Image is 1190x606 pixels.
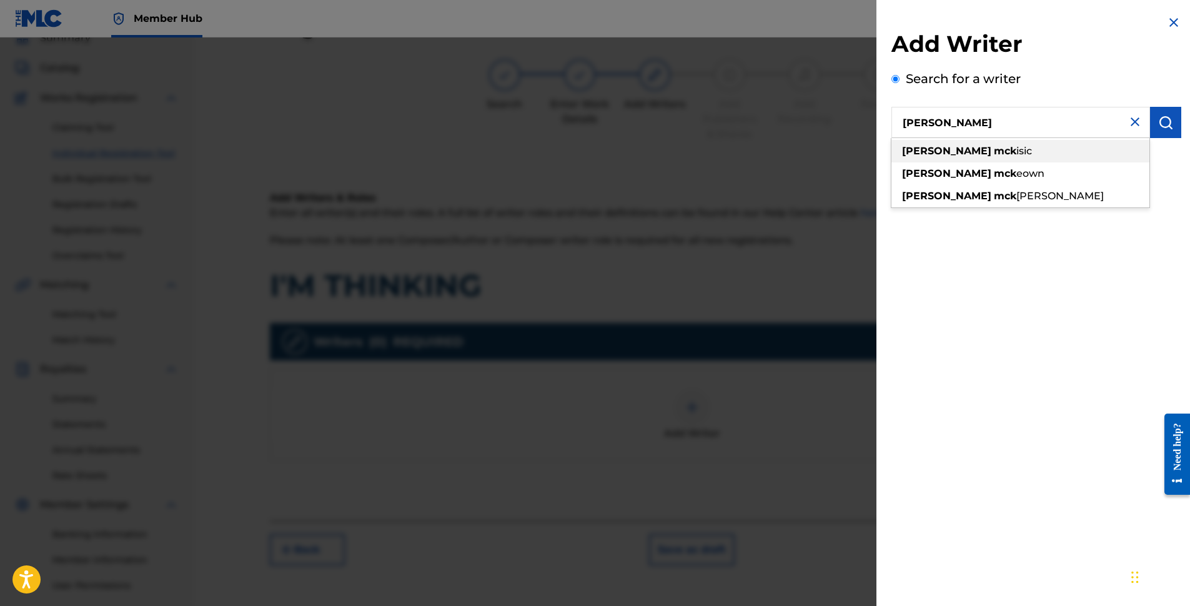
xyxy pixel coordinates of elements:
input: Search writer's name or IPI Number [891,107,1150,138]
strong: [PERSON_NAME] [902,190,991,202]
strong: mck [994,145,1016,157]
img: MLC Logo [15,9,63,27]
strong: mck [994,190,1016,202]
span: [PERSON_NAME] [1016,190,1104,202]
iframe: Resource Center [1155,404,1190,505]
span: eown [1016,167,1044,179]
img: close [1128,114,1143,129]
label: Search for a writer [906,71,1021,86]
strong: [PERSON_NAME] [902,145,991,157]
h2: Add Writer [891,30,1181,62]
div: Drag [1131,559,1139,596]
iframe: Chat Widget [1128,546,1190,606]
img: Top Rightsholder [111,11,126,26]
span: isic [1016,145,1032,157]
strong: [PERSON_NAME] [902,167,991,179]
span: Member Hub [134,11,202,26]
strong: mck [994,167,1016,179]
img: Search Works [1158,115,1173,130]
